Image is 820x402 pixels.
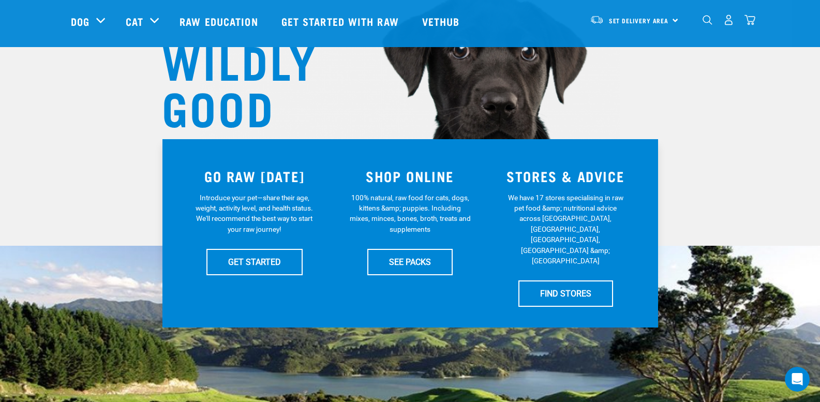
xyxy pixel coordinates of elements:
[590,15,604,24] img: van-moving.png
[785,367,810,392] iframe: Intercom live chat
[193,192,315,235] p: Introduce your pet—share their age, weight, activity level, and health status. We'll recommend th...
[162,36,369,176] h1: WILDLY GOOD NUTRITION
[744,14,755,25] img: home-icon@2x.png
[505,192,627,266] p: We have 17 stores specialising in raw pet food &amp; nutritional advice across [GEOGRAPHIC_DATA],...
[169,1,271,42] a: Raw Education
[71,13,90,29] a: Dog
[183,168,326,184] h3: GO RAW [DATE]
[703,15,712,25] img: home-icon-1@2x.png
[412,1,473,42] a: Vethub
[349,192,471,235] p: 100% natural, raw food for cats, dogs, kittens &amp; puppies. Including mixes, minces, bones, bro...
[518,280,613,306] a: FIND STORES
[367,249,453,275] a: SEE PACKS
[126,13,143,29] a: Cat
[338,168,482,184] h3: SHOP ONLINE
[271,1,412,42] a: Get started with Raw
[609,19,669,23] span: Set Delivery Area
[723,14,734,25] img: user.png
[494,168,637,184] h3: STORES & ADVICE
[206,249,303,275] a: GET STARTED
